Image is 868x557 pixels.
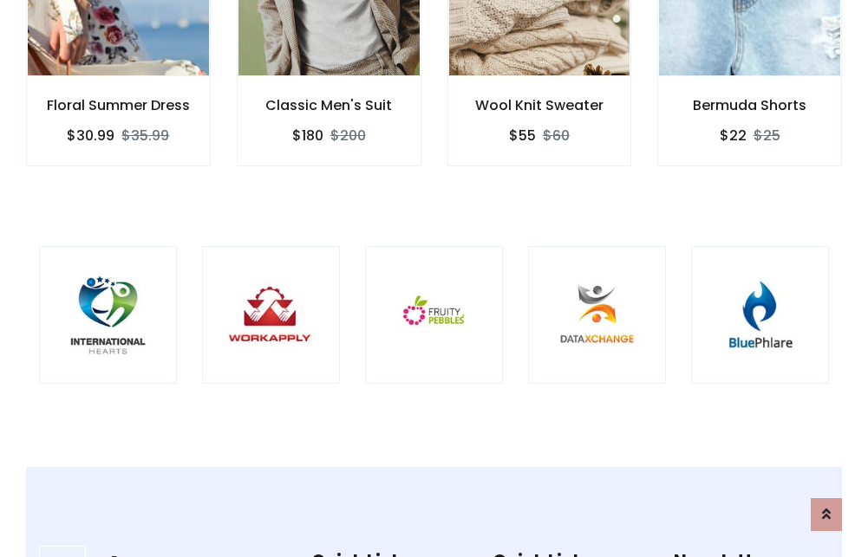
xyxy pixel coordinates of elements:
[448,97,631,113] h6: Wool Knit Sweater
[292,127,323,144] h6: $180
[509,127,536,144] h6: $55
[238,97,421,113] h6: Classic Men's Suit
[67,127,114,144] h6: $30.99
[543,126,570,146] del: $60
[27,97,210,113] h6: Floral Summer Dress
[658,97,841,113] h6: Bermuda Shorts
[754,126,780,146] del: $25
[720,127,747,144] h6: $22
[330,126,366,146] del: $200
[121,126,169,146] del: $35.99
